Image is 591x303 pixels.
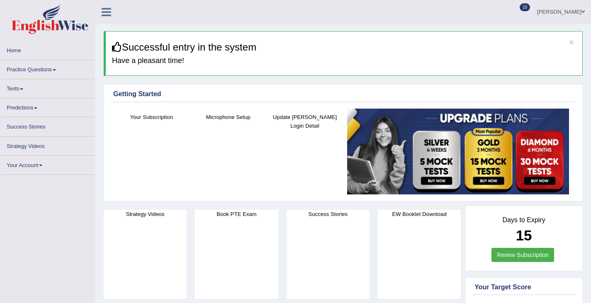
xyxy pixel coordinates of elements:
[0,156,95,172] a: Your Account
[474,282,573,292] div: Your Target Score
[0,137,95,153] a: Strategy Videos
[287,210,370,218] h4: Success Stories
[0,60,95,76] a: Practice Questions
[117,113,186,121] h4: Your Subscription
[0,117,95,133] a: Success Stories
[474,216,573,224] h4: Days to Expiry
[271,113,339,130] h4: Update [PERSON_NAME] Login Detail
[347,109,569,194] img: small5.jpg
[104,210,187,218] h4: Strategy Videos
[113,89,573,99] div: Getting Started
[194,113,263,121] h4: Microphone Setup
[112,42,576,53] h3: Successful entry in the system
[0,98,95,114] a: Predictions
[491,248,554,262] a: Renew Subscription
[0,41,95,57] a: Home
[112,57,576,65] h4: Have a pleasant time!
[378,210,461,218] h4: EW Booklet Download
[520,3,530,11] span: 10
[0,79,95,95] a: Tests
[569,38,574,46] button: ×
[195,210,278,218] h4: Book PTE Exam
[516,227,532,243] b: 15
